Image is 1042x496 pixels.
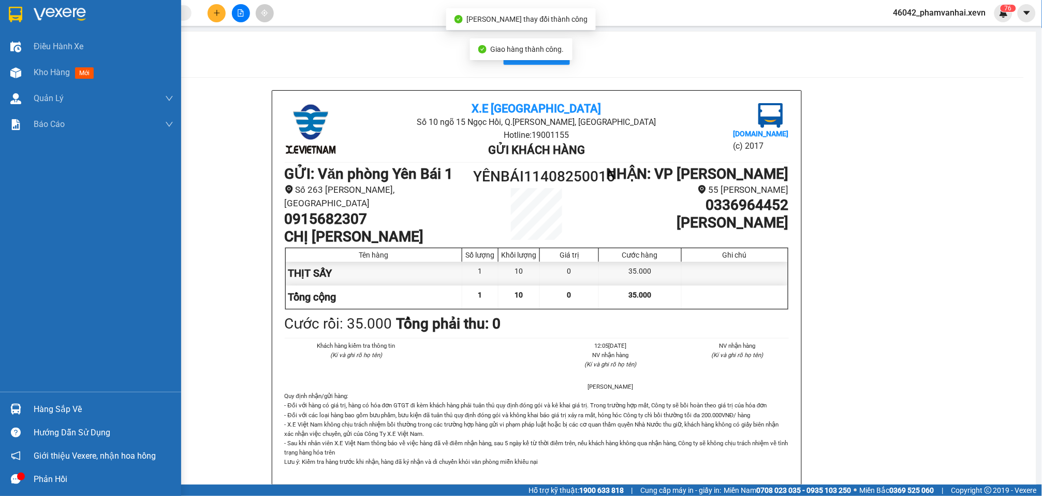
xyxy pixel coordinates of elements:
li: 12:05[DATE] [560,341,662,350]
span: Điều hành xe [34,40,84,53]
span: ⚪️ [854,488,857,492]
strong: 0708 023 035 - 0935 103 250 [757,486,852,494]
span: Tổng cộng [288,291,336,303]
div: Ghi chú [684,251,785,259]
b: GỬI : Văn phòng Yên Bái 1 [285,165,453,182]
span: plus [213,9,221,17]
div: Khối lượng [501,251,537,259]
h1: YÊNBÁI11408250015 [474,165,600,188]
img: warehouse-icon [10,93,21,104]
h1: [PERSON_NAME] [599,214,788,232]
span: Hỗ trợ kỹ thuật: [529,485,624,496]
span: check-circle [478,45,487,53]
span: Giao hàng thành công. [491,45,564,53]
button: plus [208,4,226,22]
li: Hotline: 19001155 [369,129,705,141]
img: warehouse-icon [10,67,21,78]
i: (Kí và ghi rõ họ tên) [712,351,764,359]
span: 46042_phamvanhai.xevn [885,6,994,19]
div: 35.000 [599,262,681,285]
b: [DOMAIN_NAME] [733,130,788,138]
sup: 76 [1001,5,1016,12]
li: Số 263 [PERSON_NAME], [GEOGRAPHIC_DATA] [285,183,474,210]
b: Tổng phải thu: 0 [397,315,501,332]
span: 0 [567,291,571,299]
img: logo.jpg [758,103,783,128]
span: Kho hàng [34,67,70,77]
span: check-circle [454,15,463,23]
span: 6 [1008,5,1012,12]
button: aim [256,4,274,22]
div: Hàng sắp về [34,402,173,417]
div: Tên hàng [288,251,460,259]
b: Gửi khách hàng [488,144,585,157]
span: 1 [478,291,482,299]
div: Quy định nhận/gửi hàng : [285,391,789,466]
strong: 0369 525 060 [890,486,934,494]
span: [PERSON_NAME] thay đổi thành công [467,15,588,23]
span: aim [261,9,268,17]
i: (Kí và ghi rõ họ tên) [330,351,382,359]
span: file-add [237,9,244,17]
div: 1 [462,262,498,285]
span: Báo cáo [34,118,65,131]
img: warehouse-icon [10,404,21,415]
span: 10 [515,291,523,299]
span: copyright [985,487,992,494]
span: Miền Bắc [860,485,934,496]
b: NHẬN : VP [PERSON_NAME] [607,165,789,182]
li: 55 [PERSON_NAME] [599,183,788,197]
span: notification [11,451,21,461]
span: 35.000 [628,291,651,299]
span: Giới thiệu Vexere, nhận hoa hồng [34,449,156,462]
span: Cung cấp máy in - giấy in: [641,485,722,496]
div: Hướng dẫn sử dụng [34,425,173,441]
div: 10 [498,262,540,285]
span: question-circle [11,428,21,437]
i: (Kí và ghi rõ họ tên) [584,361,636,368]
span: message [11,474,21,484]
img: warehouse-icon [10,41,21,52]
img: logo-vxr [9,7,22,22]
h1: 0336964452 [599,196,788,214]
div: Giá trị [542,251,596,259]
button: file-add [232,4,250,22]
span: Miền Nam [724,485,852,496]
p: - Đối với hàng có giá trị, hàng có hóa đơn GTGT đi kèm khách hàng phải tuân thủ quy định đóng gói... [285,401,789,466]
li: NV nhận hàng [686,341,789,350]
div: THỊT SẤY [286,262,463,285]
h1: CHỊ [PERSON_NAME] [285,228,474,246]
span: mới [75,67,94,79]
span: down [165,94,173,103]
div: Số lượng [465,251,495,259]
div: Cước hàng [601,251,678,259]
img: icon-new-feature [999,8,1008,18]
li: (c) 2017 [733,139,788,152]
span: 7 [1005,5,1008,12]
li: Khách hàng kiểm tra thông tin [305,341,408,350]
span: | [942,485,944,496]
span: caret-down [1022,8,1032,18]
h1: 0915682307 [285,210,474,228]
li: Số 10 ngõ 15 Ngọc Hồi, Q.[PERSON_NAME], [GEOGRAPHIC_DATA] [369,116,705,129]
span: environment [285,185,293,194]
span: Quản Lý [34,92,64,105]
img: solution-icon [10,119,21,130]
div: Cước rồi : 35.000 [285,313,392,335]
b: X.E [GEOGRAPHIC_DATA] [472,102,601,115]
li: NV nhận hàng [560,350,662,360]
span: | [632,485,633,496]
span: environment [698,185,707,194]
div: 0 [540,262,599,285]
button: caret-down [1018,4,1036,22]
span: down [165,120,173,129]
strong: 1900 633 818 [579,486,624,494]
div: Phản hồi [34,472,173,487]
li: [PERSON_NAME] [560,382,662,391]
img: logo.jpg [285,103,336,155]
